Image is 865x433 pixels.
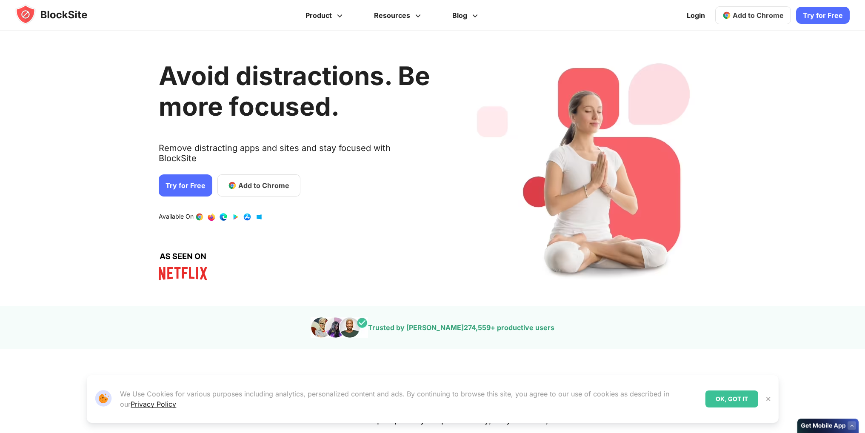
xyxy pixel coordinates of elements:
[120,389,698,409] p: We Use Cookies for various purposes including analytics, personalized content and ads. By continu...
[722,11,731,20] img: chrome-icon.svg
[311,317,368,338] img: pepole images
[159,174,212,197] a: Try for Free
[159,60,430,122] h1: Avoid distractions. Be more focused.
[715,6,791,24] a: Add to Chrome
[159,143,430,170] text: Remove distracting apps and sites and stay focused with BlockSite
[131,400,176,408] a: Privacy Policy
[796,7,850,24] a: Try for Free
[765,396,772,402] img: Close
[217,174,300,197] a: Add to Chrome
[763,393,774,405] button: Close
[682,5,710,26] a: Login
[733,11,784,20] span: Add to Chrome
[159,213,194,221] text: Available On
[238,180,289,191] span: Add to Chrome
[15,4,104,25] img: blocksite-icon.5d769676.svg
[368,323,554,332] text: Trusted by [PERSON_NAME] + productive users
[705,390,758,407] div: OK, GOT IT
[464,323,491,332] span: 274,559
